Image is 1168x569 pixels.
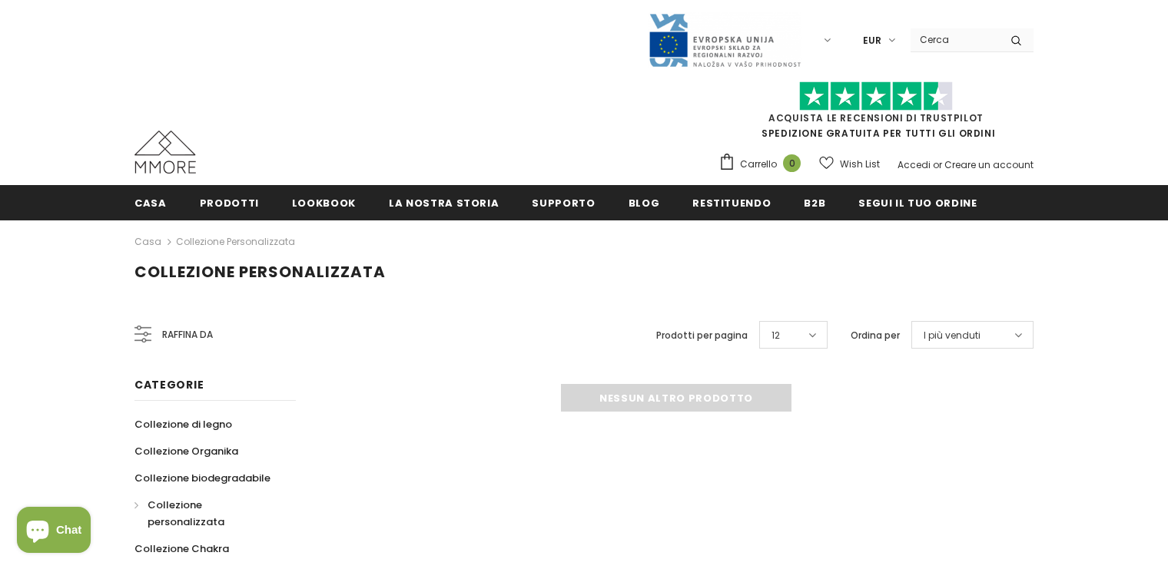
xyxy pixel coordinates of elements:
[134,465,270,491] a: Collezione biodegradabile
[200,196,259,210] span: Prodotti
[629,185,660,220] a: Blog
[134,417,232,432] span: Collezione di legno
[718,88,1034,140] span: SPEDIZIONE GRATUITA PER TUTTI GLI ORDINI
[718,153,808,176] a: Carrello 0
[389,196,499,210] span: La nostra storia
[804,196,825,210] span: B2B
[148,498,224,529] span: Collezione personalizzata
[840,157,880,172] span: Wish List
[134,377,204,392] span: Categorie
[134,438,238,465] a: Collezione Organika
[134,261,386,283] span: Collezione personalizzata
[692,196,771,210] span: Restituendo
[648,33,801,46] a: Javni Razpis
[200,185,259,220] a: Prodotti
[863,33,881,48] span: EUR
[799,81,953,111] img: Fidati di Pilot Stars
[924,328,981,343] span: I più venduti
[768,111,984,124] a: Acquista le recensioni di TrustPilot
[944,158,1034,171] a: Creare un account
[858,185,977,220] a: Segui il tuo ordine
[851,328,900,343] label: Ordina per
[134,411,232,438] a: Collezione di legno
[292,185,356,220] a: Lookbook
[12,507,95,557] inbox-online-store-chat: Shopify online store chat
[134,233,161,251] a: Casa
[389,185,499,220] a: La nostra storia
[898,158,931,171] a: Accedi
[629,196,660,210] span: Blog
[134,491,279,535] a: Collezione personalizzata
[134,196,167,210] span: Casa
[783,154,801,172] span: 0
[134,131,196,174] img: Casi MMORE
[532,196,595,210] span: supporto
[134,185,167,220] a: Casa
[740,157,777,172] span: Carrello
[134,471,270,485] span: Collezione biodegradabile
[162,326,213,343] span: Raffina da
[134,541,229,556] span: Collezione Chakra
[692,185,771,220] a: Restituendo
[911,28,999,51] input: Search Site
[933,158,942,171] span: or
[176,235,295,248] a: Collezione personalizzata
[134,444,238,458] span: Collezione Organika
[858,196,977,210] span: Segui il tuo ordine
[804,185,825,220] a: B2B
[771,328,780,343] span: 12
[292,196,356,210] span: Lookbook
[134,535,229,562] a: Collezione Chakra
[648,12,801,68] img: Javni Razpis
[532,185,595,220] a: supporto
[656,328,748,343] label: Prodotti per pagina
[819,151,880,177] a: Wish List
